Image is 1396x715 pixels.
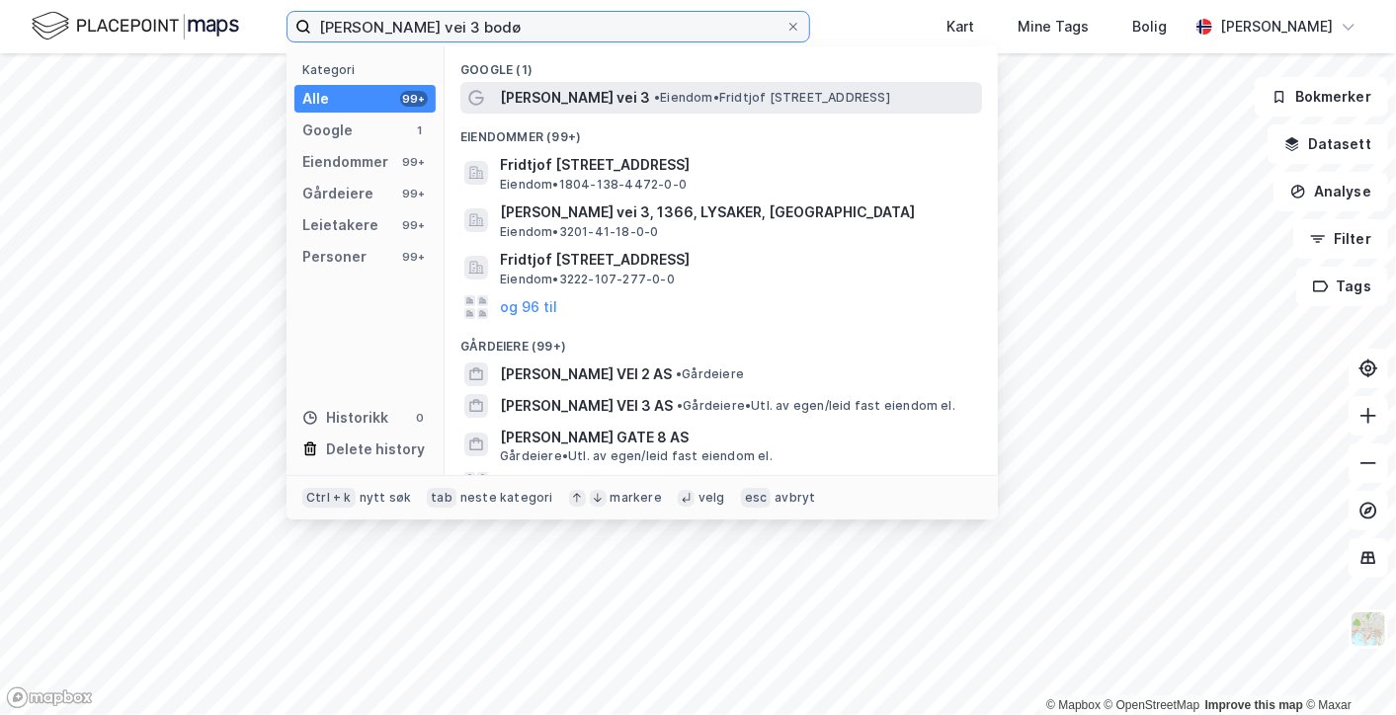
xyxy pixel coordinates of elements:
div: Eiendommer [302,150,388,174]
iframe: Chat Widget [1297,620,1396,715]
div: Kart [946,15,974,39]
span: Eiendom • 3201-41-18-0-0 [500,224,658,240]
div: 99+ [400,186,428,201]
div: tab [427,488,456,508]
div: Kategori [302,62,436,77]
span: Gårdeiere [676,366,744,382]
div: Historikk [302,406,388,430]
div: 99+ [400,249,428,265]
div: 99+ [400,217,428,233]
span: Fridtjof [STREET_ADDRESS] [500,248,974,272]
a: Improve this map [1205,698,1303,712]
span: • [654,90,660,105]
span: Eiendom • Fridtjof [STREET_ADDRESS] [654,90,890,106]
button: og 96 til [500,472,557,496]
div: esc [741,488,772,508]
span: • [677,398,683,413]
div: 99+ [400,91,428,107]
button: og 96 til [500,295,557,319]
div: Mine Tags [1018,15,1089,39]
div: Bolig [1132,15,1167,39]
button: Datasett [1268,124,1388,164]
span: Eiendom • 1804-138-4472-0-0 [500,177,687,193]
button: Analyse [1273,172,1388,211]
img: logo.f888ab2527a4732fd821a326f86c7f29.svg [32,9,239,43]
span: Fridtjof [STREET_ADDRESS] [500,153,974,177]
button: Tags [1296,267,1388,306]
img: Z [1350,610,1387,648]
div: Gårdeiere (99+) [445,323,998,358]
div: Leietakere [302,213,378,237]
a: Mapbox homepage [6,686,93,709]
div: Personer [302,245,367,269]
div: 99+ [400,154,428,170]
a: Mapbox [1046,698,1101,712]
div: 1 [412,122,428,138]
span: [PERSON_NAME] VEI 3 AS [500,394,673,418]
span: [PERSON_NAME] vei 3 [500,86,650,110]
a: OpenStreetMap [1105,698,1200,712]
button: Filter [1293,219,1388,259]
span: • [676,366,682,381]
div: avbryt [775,490,815,506]
div: Eiendommer (99+) [445,114,998,149]
div: neste kategori [460,490,553,506]
div: markere [611,490,662,506]
div: velg [698,490,725,506]
div: Google [302,119,353,142]
div: Ctrl + k [302,488,356,508]
div: Google (1) [445,46,998,82]
div: Gårdeiere [302,182,373,205]
div: Delete history [326,437,425,461]
div: [PERSON_NAME] [1220,15,1333,39]
span: Eiendom • 3222-107-277-0-0 [500,272,675,287]
span: Gårdeiere • Utl. av egen/leid fast eiendom el. [500,448,773,464]
div: 0 [412,410,428,426]
div: Kontrollprogram for chat [1297,620,1396,715]
span: [PERSON_NAME] vei 3, 1366, LYSAKER, [GEOGRAPHIC_DATA] [500,200,974,224]
div: nytt søk [360,490,412,506]
input: Søk på adresse, matrikkel, gårdeiere, leietakere eller personer [311,12,785,41]
div: Alle [302,87,329,111]
span: [PERSON_NAME] GATE 8 AS [500,426,974,449]
span: [PERSON_NAME] VEI 2 AS [500,362,672,386]
button: Bokmerker [1255,77,1388,117]
span: Gårdeiere • Utl. av egen/leid fast eiendom el. [677,398,955,414]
